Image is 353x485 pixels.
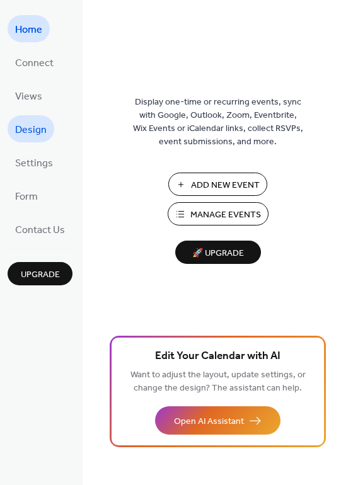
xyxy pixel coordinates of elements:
span: Connect [15,54,54,73]
span: Home [15,20,42,40]
span: Manage Events [190,208,261,222]
a: Views [8,82,50,109]
span: Form [15,187,38,207]
span: Settings [15,154,53,173]
span: Open AI Assistant [174,415,244,428]
button: Manage Events [168,202,269,225]
button: Upgrade [8,262,72,285]
a: Home [8,15,50,42]
button: Open AI Assistant [155,406,281,435]
span: Views [15,87,42,106]
a: Contact Us [8,215,72,243]
a: Form [8,182,45,209]
span: Design [15,120,47,140]
a: Settings [8,149,61,176]
span: Add New Event [191,179,260,192]
a: Connect [8,48,61,76]
span: Contact Us [15,220,65,240]
button: Add New Event [168,173,267,196]
a: Design [8,115,54,142]
span: Want to adjust the layout, update settings, or change the design? The assistant can help. [130,367,306,397]
button: 🚀 Upgrade [175,241,261,264]
span: Upgrade [21,268,60,282]
span: Edit Your Calendar with AI [155,348,281,365]
span: Display one-time or recurring events, sync with Google, Outlook, Zoom, Eventbrite, Wix Events or ... [133,96,303,149]
span: 🚀 Upgrade [183,245,253,262]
